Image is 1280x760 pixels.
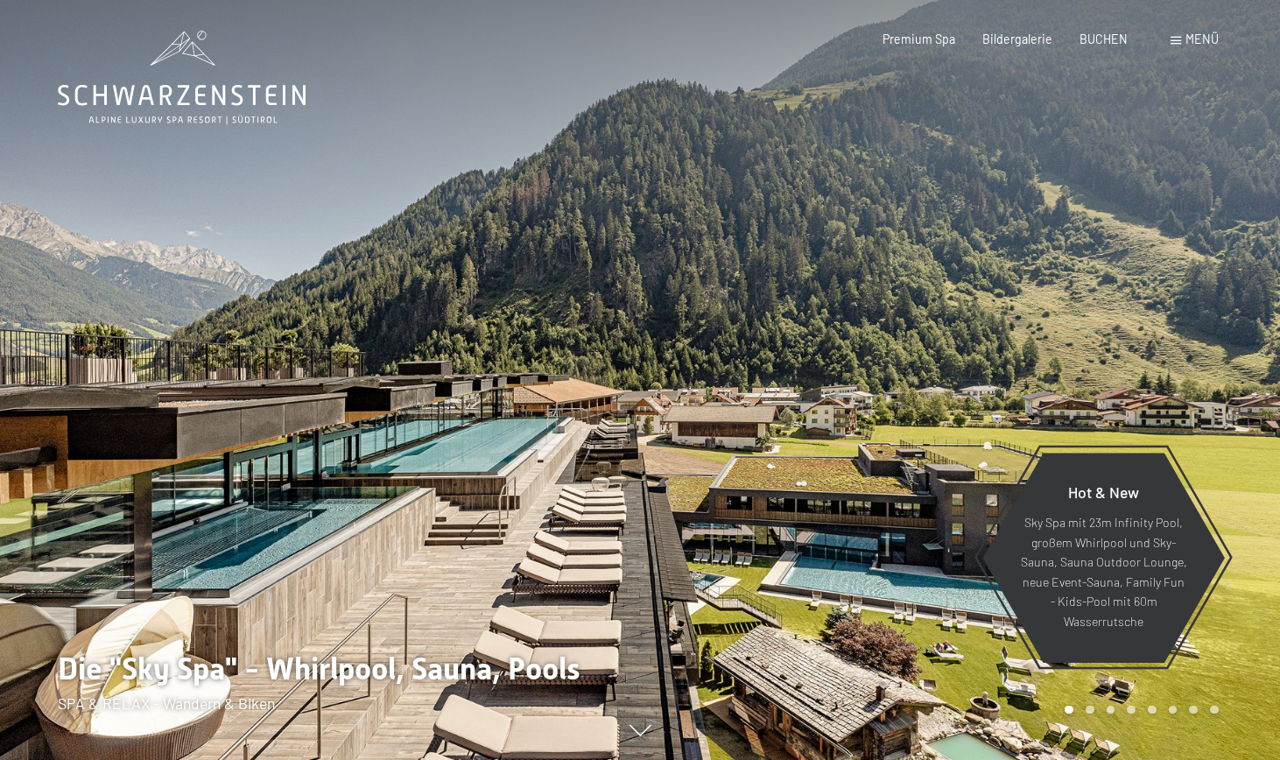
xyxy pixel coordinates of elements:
[981,452,1226,664] a: Hot & New Sky Spa mit 23m Infinity Pool, großem Whirlpool und Sky-Sauna, Sauna Outdoor Lounge, ne...
[1058,706,1218,714] div: Carousel Pagination
[1210,706,1219,714] div: Carousel Page 8
[982,32,1052,46] a: Bildergalerie
[1127,706,1136,714] div: Carousel Page 4
[1086,706,1094,714] div: Carousel Page 2
[1148,706,1157,714] div: Carousel Page 5
[1185,32,1219,46] span: Menü
[1080,32,1128,46] a: BUCHEN
[1107,706,1115,714] div: Carousel Page 3
[1065,706,1073,714] div: Carousel Page 1 (Current Slide)
[1189,706,1198,714] div: Carousel Page 7
[1068,482,1139,502] span: Hot & New
[1169,706,1178,714] div: Carousel Page 6
[1020,514,1187,632] p: Sky Spa mit 23m Infinity Pool, großem Whirlpool und Sky-Sauna, Sauna Outdoor Lounge, neue Event-S...
[883,32,955,46] a: Premium Spa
